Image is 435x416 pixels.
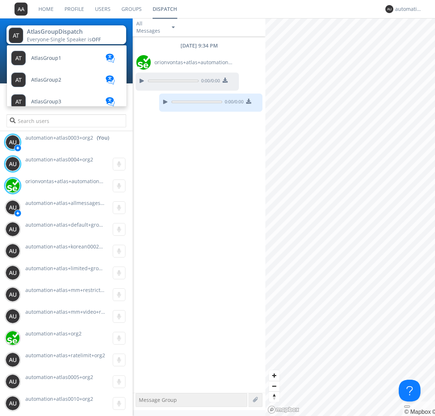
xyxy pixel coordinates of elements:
[269,370,279,381] button: Zoom in
[136,55,151,70] img: 29d36aed6fa347d5a1537e7736e6aa13
[5,135,20,149] img: 373638.png
[27,28,108,36] div: AtlasGroupDispatch
[97,134,109,141] div: (You)
[92,36,101,43] span: OFF
[385,5,393,13] img: 373638.png
[269,381,279,391] button: Zoom out
[25,156,93,163] span: automation+atlas0004+org2
[31,55,61,61] span: AtlasGroup1
[7,45,127,107] ul: AtlasGroupDispatchEveryone·Single Speaker isOFF
[5,374,20,389] img: 373638.png
[5,353,20,367] img: 373638.png
[5,396,20,411] img: 373638.png
[5,222,20,236] img: 373638.png
[7,114,126,127] input: Search users
[50,36,101,43] span: Single Speaker is
[246,99,251,104] img: download media button
[25,374,93,380] span: automation+atlas0005+org2
[31,77,61,83] span: AtlasGroup2
[25,287,120,293] span: automation+atlas+mm+restricted+org2
[5,157,20,171] img: 373638.png
[25,243,113,250] span: automation+atlas+korean0002+org2
[133,42,265,49] div: [DATE] 9:34 PM
[9,28,23,43] img: 373638.png
[14,3,28,16] img: 373638.png
[268,405,299,414] a: Mapbox logo
[222,99,244,107] span: 0:00 / 0:00
[25,395,93,402] span: automation+atlas0010+org2
[5,200,20,215] img: 373638.png
[25,221,119,228] span: automation+atlas+default+group+org2
[404,409,431,415] a: Mapbox
[105,75,116,85] img: translation-blue.svg
[25,265,121,272] span: automation+atlas+limited+groups+org2
[395,5,422,13] div: automation+atlas0003+org2
[269,392,279,402] span: Reset bearing to north
[5,287,20,302] img: 373638.png
[5,244,20,258] img: 373638.png
[25,199,127,206] span: automation+atlas+allmessages+org2+new
[154,59,234,66] span: orionvontas+atlas+automation+org2
[105,97,116,106] img: translation-blue.svg
[25,134,93,141] span: automation+atlas0003+org2
[269,391,279,402] button: Reset bearing to north
[25,352,105,359] span: automation+atlas+ratelimit+org2
[5,265,20,280] img: 373638.png
[172,26,175,28] img: caret-down-sm.svg
[199,78,220,86] span: 0:00 / 0:00
[404,405,410,408] button: Toggle attribution
[223,78,228,83] img: download media button
[136,20,165,34] div: All Messages
[25,330,82,337] span: automation+atlas+org2
[7,25,126,44] button: AtlasGroupDispatchEveryone·Single Speaker isOFF
[27,36,108,43] div: Everyone ·
[5,178,20,193] img: 29d36aed6fa347d5a1537e7736e6aa13
[105,54,116,63] img: translation-blue.svg
[31,99,61,104] span: AtlasGroup3
[25,308,136,315] span: automation+atlas+mm+video+restricted+org2
[25,178,113,185] span: orionvontas+atlas+automation+org2
[5,309,20,324] img: 373638.png
[399,380,420,401] iframe: Toggle Customer Support
[5,331,20,345] img: 416df68e558d44378204aed28a8ce244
